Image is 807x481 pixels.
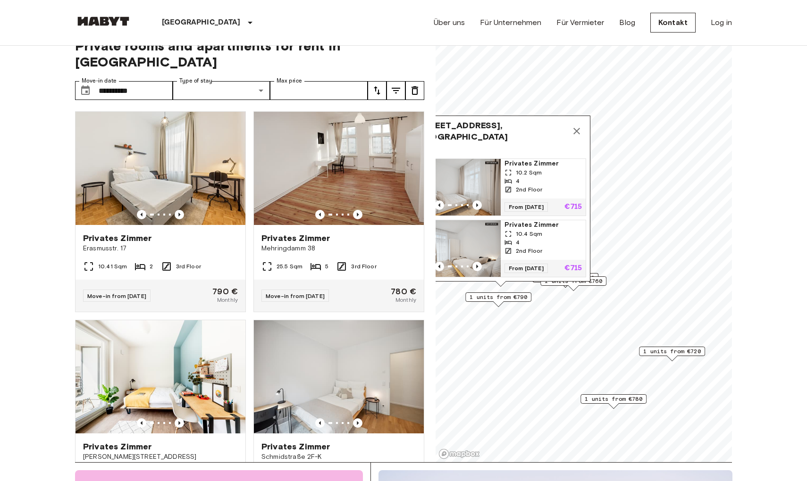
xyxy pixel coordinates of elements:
a: Log in [711,17,732,28]
span: Monthly [217,296,238,304]
button: Previous image [472,200,482,210]
span: 2 [150,262,153,271]
span: 1 units from €760 [545,277,602,285]
span: [STREET_ADDRESS], [GEOGRAPHIC_DATA] [415,120,567,142]
span: Erasmusstr. 17 [83,244,238,253]
span: 10.41 Sqm [98,262,127,271]
button: Previous image [137,418,146,428]
button: Previous image [353,210,362,219]
span: Privates Zimmer [261,441,330,452]
button: tune [405,81,424,100]
span: Move-in from [DATE] [266,292,325,299]
p: [GEOGRAPHIC_DATA] [162,17,241,28]
label: Max price [277,77,302,85]
button: tune [368,81,387,100]
span: From [DATE] [504,202,548,212]
div: Map marker [465,292,531,307]
button: tune [387,81,405,100]
span: 4 [516,238,520,247]
span: Privates Zimmer [504,220,582,230]
a: Für Unternehmen [480,17,541,28]
span: Schmidstraße 2F-K [261,452,416,462]
button: Previous image [175,210,184,219]
span: Private rooms and apartments for rent in [GEOGRAPHIC_DATA] [75,38,424,70]
span: 1 units from €720 [643,347,701,356]
span: 780 € [391,287,416,296]
a: Marketing picture of unit DE-01-477-065-04Previous imagePrevious imagePrivates Zimmer10.4 Sqm42nd... [415,220,586,277]
button: Choose date, selected date is 30 Jan 2026 [76,81,95,100]
span: 2nd Floor [516,247,542,255]
img: Marketing picture of unit DE-01-260-033-03 [254,320,424,433]
div: Map marker [580,394,647,409]
img: Marketing picture of unit DE-01-243-01M [254,112,424,225]
div: Map marker [411,116,590,287]
span: Privates Zimmer [83,441,151,452]
img: Marketing picture of unit DE-01-015-001-01H [76,112,245,225]
a: Kontakt [650,13,696,33]
button: Previous image [137,210,146,219]
span: 25.5 Sqm [277,262,303,271]
span: Privates Zimmer [261,232,330,244]
img: Marketing picture of unit DE-01-477-056-02 [416,159,501,216]
span: Privates Zimmer [83,232,151,244]
span: 1 units from €790 [470,293,527,301]
a: Marketing picture of unit DE-01-015-001-01HPrevious imagePrevious imagePrivates ZimmerErasmusstr.... [75,111,246,312]
div: Map marker [639,347,705,361]
span: 10.2 Sqm [516,168,542,177]
span: 2nd Floor [516,185,542,194]
span: From [DATE] [504,264,548,273]
span: 790 € [212,287,238,296]
button: Previous image [315,418,325,428]
a: Marketing picture of unit DE-01-243-01MPrevious imagePrevious imagePrivates ZimmerMehringdamm 382... [253,111,424,312]
span: 4 [516,177,520,185]
a: Marketing picture of unit DE-01-477-056-02Previous imagePrevious imagePrivates Zimmer10.2 Sqm42nd... [415,158,586,216]
a: Mapbox logo [438,448,480,459]
button: Previous image [315,210,325,219]
span: 1 units from €780 [585,395,642,403]
span: 3rd Floor [176,262,201,271]
p: €715 [564,203,582,211]
a: Blog [619,17,635,28]
img: Marketing picture of unit DE-01-477-065-04 [416,220,501,277]
button: Previous image [175,418,184,428]
span: 3rd Floor [351,262,376,271]
label: Move-in date [82,77,117,85]
button: Previous image [435,262,444,271]
span: 2 units [415,146,586,155]
button: Previous image [353,418,362,428]
img: Marketing picture of unit DE-01-08-017-01Q [76,320,245,433]
span: 10.4 Sqm [516,230,542,238]
span: Mehringdamm 38 [261,244,416,253]
span: 5 [325,262,328,271]
a: Für Vermieter [556,17,604,28]
span: Monthly [395,296,416,304]
label: Type of stay [179,77,212,85]
span: [PERSON_NAME][STREET_ADDRESS] [83,452,238,462]
button: Previous image [435,200,444,210]
span: Move-in from [DATE] [87,292,146,299]
span: Privates Zimmer [504,159,582,168]
a: Über uns [434,17,465,28]
button: Previous image [472,262,482,271]
img: Habyt [75,17,132,26]
p: €715 [564,265,582,272]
